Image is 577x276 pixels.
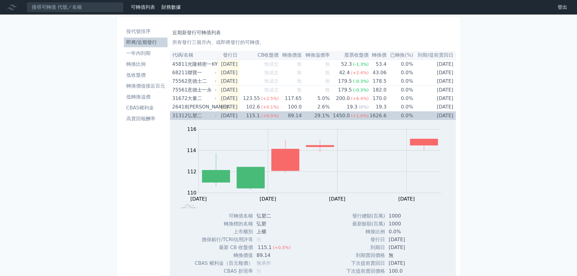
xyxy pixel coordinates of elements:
td: [DATE] [217,111,240,120]
div: 聯寶一 [187,68,215,77]
g: Series [202,139,438,190]
td: 5.0% [302,94,330,103]
div: 意德士一永 [187,86,215,94]
td: 發行日 [346,236,385,244]
a: 按代號排序 [124,27,167,36]
div: 115.1 [245,111,261,120]
div: [PERSON_NAME] [187,103,215,111]
td: 1000 [385,220,431,228]
a: 財務數據 [161,4,181,10]
li: 按代號排序 [124,28,167,35]
th: CB收盤價 [240,51,279,60]
td: 170.0 [369,94,386,103]
span: 無成交 [264,70,279,75]
span: (+2.4%) [351,70,369,75]
a: 可轉債列表 [131,4,155,10]
td: 可轉債名稱 [195,212,253,220]
li: 轉換比例 [124,61,167,68]
th: 轉換溢價率 [302,51,330,60]
td: 最新餘額(百萬) [346,220,385,228]
span: 無 [297,87,302,93]
tspan: 110 [187,190,197,196]
td: 100.0 [279,103,302,111]
th: 代碼/名稱 [170,51,218,60]
div: 1450.0 [332,111,351,120]
td: CBAS 權利金（百元報價） [195,259,253,267]
div: 179.5 [337,77,353,85]
div: 19.3 [346,103,359,111]
td: 1000 [385,212,431,220]
span: 無 [257,268,261,274]
th: 發行日 [217,51,240,60]
a: CBAS權利金 [124,103,167,113]
td: 擔保銀行/TCRI信用評等 [195,236,253,244]
li: 低收盤價 [124,71,167,79]
div: 31672 [172,94,186,103]
td: [DATE] [217,94,240,103]
td: 0.0% [386,111,413,120]
span: 無 [325,78,330,84]
li: 即將/近期發行 [124,39,167,46]
td: 1626.6 [369,111,386,120]
span: 無 [297,70,302,75]
span: 無 [257,237,261,242]
tspan: [DATE] [260,196,276,202]
td: 發行總額(百萬) [346,212,385,220]
span: (+2.5%) [261,96,279,101]
span: 無 [325,61,330,67]
td: 到期日 [346,244,385,251]
th: 到期/提前賣回日 [413,51,456,60]
td: 0.0% [385,228,431,236]
a: 轉換價值接近百元 [124,81,167,91]
td: 0.0% [386,60,413,68]
span: 無成交 [264,61,279,67]
div: 123.55 [242,94,261,103]
span: 無 [325,87,330,93]
span: 無 [325,70,330,75]
g: Chart [184,126,450,202]
th: 轉換價值 [279,51,302,60]
td: [DATE] [217,86,240,95]
tspan: [DATE] [191,196,207,202]
td: 轉換比例 [346,228,385,236]
tspan: 116 [187,126,197,132]
span: (+6.4%) [351,96,369,101]
span: (+0.5%) [261,113,279,118]
span: 無 [297,78,302,84]
span: 無 [297,61,302,67]
td: 最新 CB 收盤價 [195,244,253,251]
td: 178.5 [369,77,386,86]
h1: 近期新發行可轉債列表 [172,29,453,36]
p: 所有發行三個月內、或即將發行的可轉債。 [172,39,453,46]
a: 一年內到期 [124,48,167,58]
td: [DATE] [385,236,431,244]
td: 29.1% [302,111,330,120]
a: 高賣回報酬率 [124,114,167,124]
div: 31312 [172,111,186,120]
tspan: 112 [187,169,197,175]
td: 上市櫃別 [195,228,253,236]
th: 轉換價 [369,51,386,60]
span: (+0.1%) [261,105,279,109]
a: 低收盤價 [124,70,167,80]
span: (-1.3%) [353,62,369,67]
td: 下次提前賣回價格 [346,267,385,275]
td: [DATE] [217,77,240,86]
div: 45811 [172,60,186,68]
td: [DATE] [413,94,456,103]
td: 182.0 [369,86,386,95]
div: 52.3 [340,60,353,68]
td: 無 [385,251,431,259]
span: (+1.0%) [351,113,369,118]
td: 弘塑 [253,220,298,228]
li: 一年內到期 [124,50,167,57]
div: 75562 [172,77,186,85]
td: 117.65 [279,94,302,103]
span: 無成交 [264,87,279,93]
a: 轉換比例 [124,59,167,69]
div: 102.6 [245,103,261,111]
td: [DATE] [413,60,456,68]
li: 轉換價值接近百元 [124,82,167,90]
td: 到期賣回價格 [346,251,385,259]
div: 大量二 [187,94,215,103]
